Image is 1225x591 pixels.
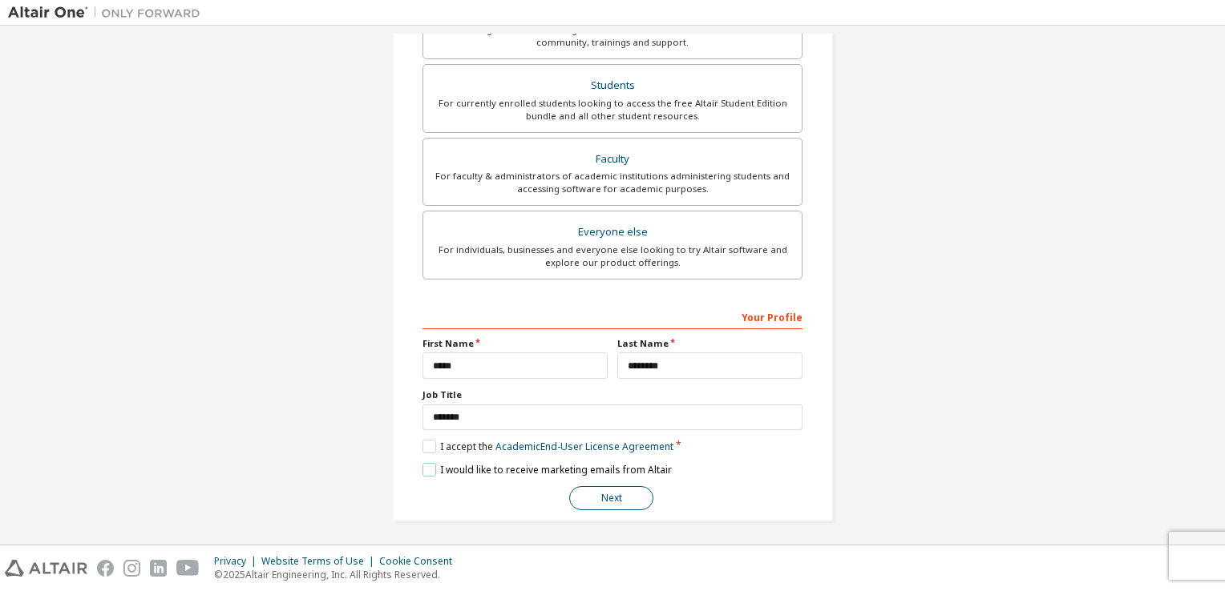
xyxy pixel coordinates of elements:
[422,304,803,329] div: Your Profile
[214,555,261,568] div: Privacy
[97,560,114,577] img: facebook.svg
[422,337,608,350] label: First Name
[433,74,792,97] div: Students
[433,170,792,195] div: For faculty & administrators of academic institutions administering students and accessing softwa...
[495,440,673,453] a: Academic End-User License Agreement
[433,148,792,171] div: Faculty
[379,555,462,568] div: Cookie Consent
[433,97,792,123] div: For currently enrolled students looking to access the free Altair Student Edition bundle and all ...
[433,221,792,243] div: Everyone else
[433,243,792,269] div: For individuals, businesses and everyone else looking to try Altair software and explore our prod...
[150,560,167,577] img: linkedin.svg
[422,463,672,476] label: I would like to receive marketing emails from Altair
[214,568,462,581] p: © 2025 Altair Engineering, Inc. All Rights Reserved.
[176,560,200,577] img: youtube.svg
[617,337,803,350] label: Last Name
[123,560,140,577] img: instagram.svg
[8,5,208,21] img: Altair One
[261,555,379,568] div: Website Terms of Use
[422,388,803,401] label: Job Title
[569,486,653,510] button: Next
[422,440,673,453] label: I accept the
[433,23,792,49] div: For existing customers looking to access software downloads, HPC resources, community, trainings ...
[5,560,87,577] img: altair_logo.svg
